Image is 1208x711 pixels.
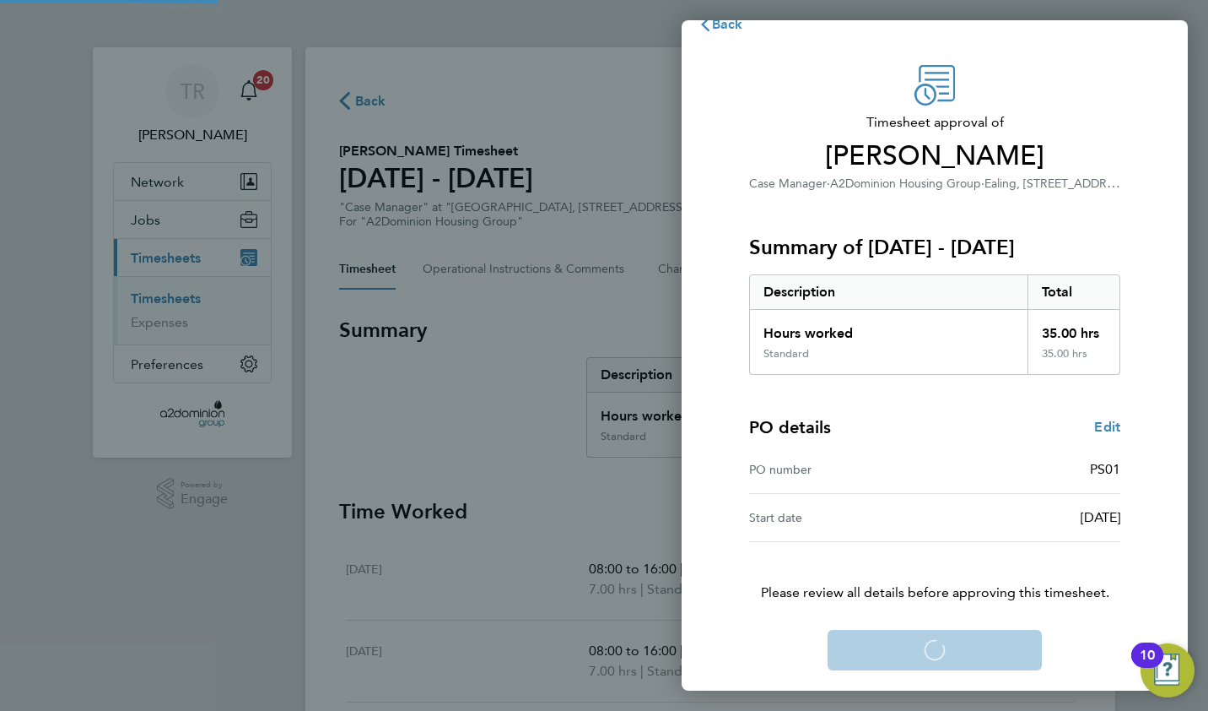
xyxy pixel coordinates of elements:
span: PS01 [1090,461,1120,477]
div: 35.00 hrs [1027,310,1120,347]
span: · [981,176,984,191]
button: Open Resource Center, 10 new notifications [1141,643,1195,697]
a: Edit [1094,417,1120,437]
div: Total [1027,275,1120,309]
div: Start date [749,507,935,528]
div: 10 [1140,655,1155,677]
h4: PO details [749,415,831,439]
div: 35.00 hrs [1027,347,1120,374]
button: Back [682,8,760,41]
span: Back [712,16,743,32]
div: PO number [749,459,935,480]
div: Summary of 25 - 31 Aug 2025 [749,274,1120,375]
span: Case Manager [749,176,827,191]
p: Please review all details before approving this timesheet. [729,542,1141,603]
div: Description [750,275,1027,309]
span: Timesheet approval of [749,112,1120,133]
div: Standard [763,347,809,361]
div: [DATE] [935,507,1120,528]
span: · [827,176,830,191]
span: [PERSON_NAME] [749,139,1120,173]
h3: Summary of [DATE] - [DATE] [749,234,1120,261]
span: A2Dominion Housing Group [830,176,981,191]
div: Hours worked [750,310,1027,347]
span: Ealing, [STREET_ADDRESS] [984,175,1130,191]
span: Edit [1094,419,1120,435]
